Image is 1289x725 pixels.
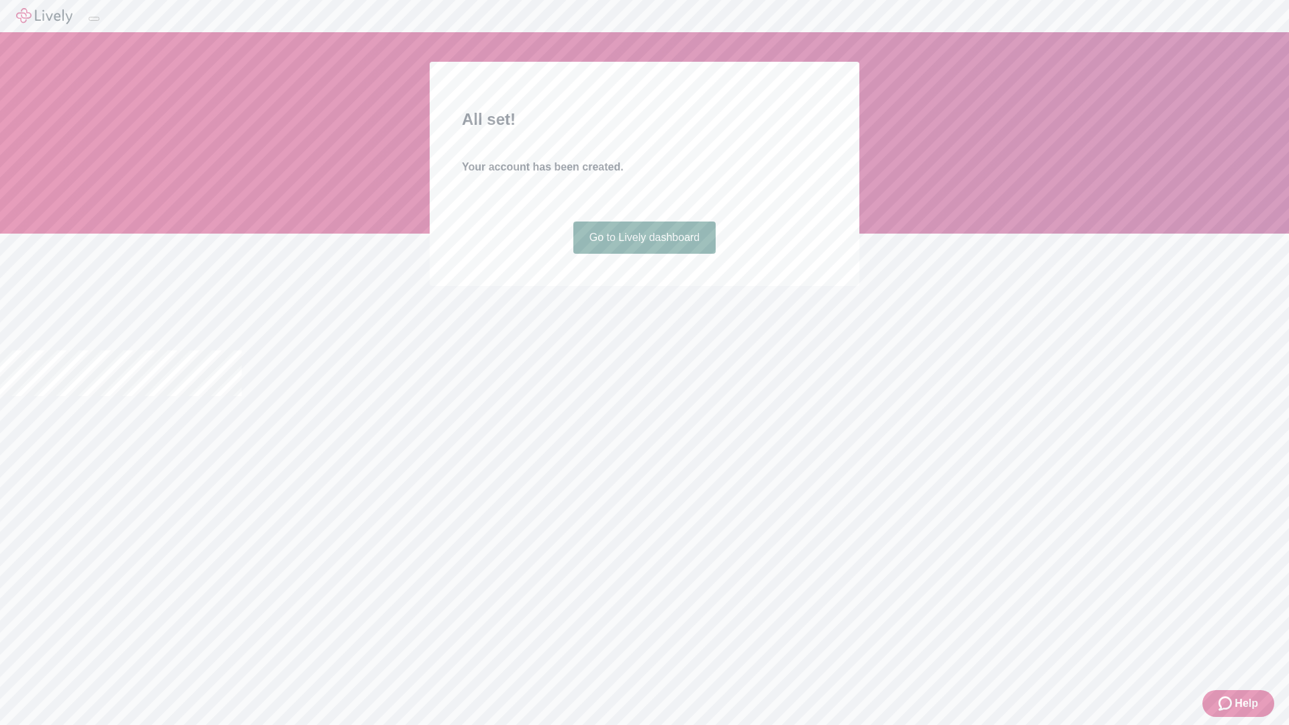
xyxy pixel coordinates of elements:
[1219,695,1235,712] svg: Zendesk support icon
[462,107,827,132] h2: All set!
[1235,695,1258,712] span: Help
[89,17,99,21] button: Log out
[1202,690,1274,717] button: Zendesk support iconHelp
[16,8,73,24] img: Lively
[462,159,827,175] h4: Your account has been created.
[573,222,716,254] a: Go to Lively dashboard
